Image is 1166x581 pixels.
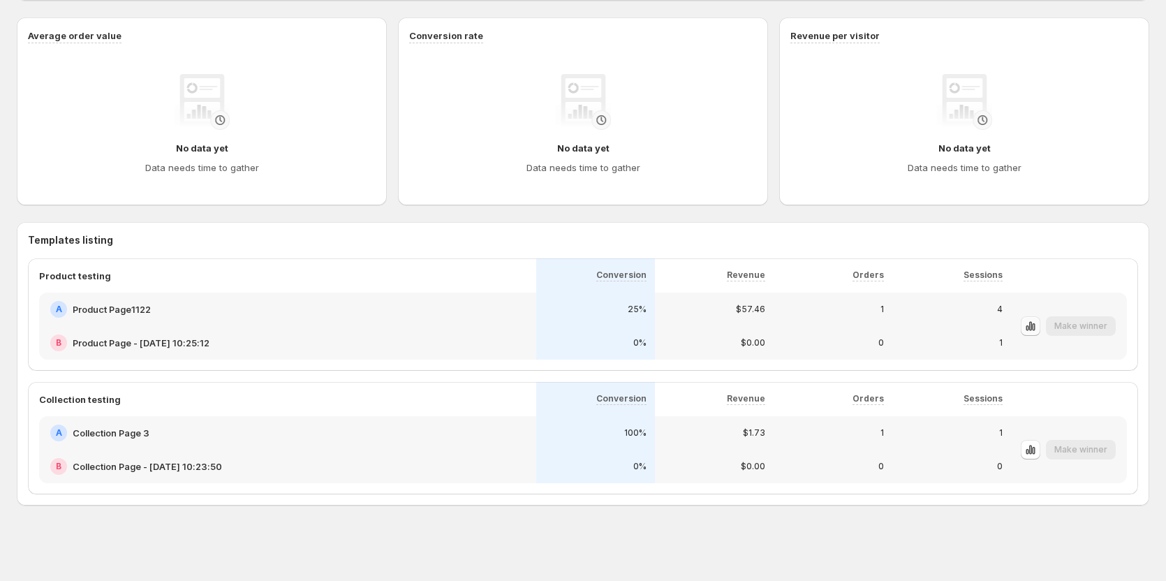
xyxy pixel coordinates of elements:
h3: Templates listing [28,233,1138,247]
p: 0 [878,337,884,348]
p: 1 [999,337,1003,348]
img: No data yet [936,74,992,130]
p: Sessions [964,270,1003,281]
h4: No data yet [938,141,991,155]
h4: No data yet [557,141,610,155]
h2: Collection Page - [DATE] 10:23:50 [73,459,222,473]
img: No data yet [555,74,611,130]
h2: Collection Page 3 [73,426,149,440]
h4: Data needs time to gather [145,161,259,175]
h3: Revenue per visitor [790,29,880,43]
p: $0.00 [741,461,765,472]
p: 25% [628,304,647,315]
h2: Product Page1122 [73,302,151,316]
h4: Data needs time to gather [908,161,1021,175]
h2: A [56,427,62,439]
h2: B [56,337,61,348]
p: Product testing [39,269,111,283]
p: 0% [633,461,647,472]
h2: A [56,304,62,315]
p: $1.73 [743,427,765,439]
p: 0 [997,461,1003,472]
p: $0.00 [741,337,765,348]
p: 0 [878,461,884,472]
p: 1 [880,304,884,315]
img: No data yet [174,74,230,130]
p: Collection testing [39,392,121,406]
p: Revenue [727,270,765,281]
p: 100% [624,427,647,439]
p: $57.46 [736,304,765,315]
p: Conversion [596,393,647,404]
p: 0% [633,337,647,348]
p: Revenue [727,393,765,404]
p: 4 [997,304,1003,315]
h2: B [56,461,61,472]
h4: Data needs time to gather [526,161,640,175]
p: Orders [853,270,884,281]
h3: Conversion rate [409,29,483,43]
p: Orders [853,393,884,404]
p: Sessions [964,393,1003,404]
p: 1 [880,427,884,439]
p: 1 [999,427,1003,439]
p: Conversion [596,270,647,281]
h3: Average order value [28,29,121,43]
h2: Product Page - [DATE] 10:25:12 [73,336,209,350]
h4: No data yet [176,141,228,155]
